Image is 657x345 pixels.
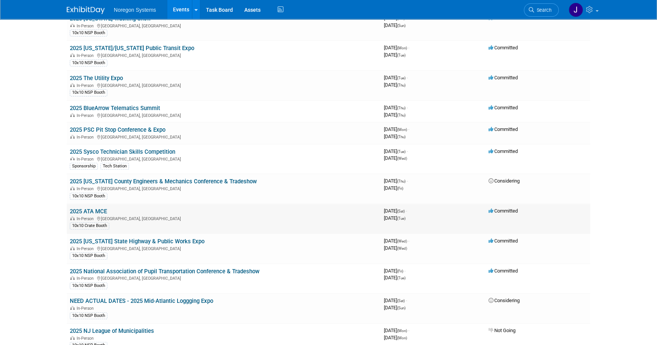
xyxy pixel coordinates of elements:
div: 10x10 NSP Booth [70,89,107,96]
a: 2025 The Utility Expo [70,75,123,82]
span: Considering [489,298,520,303]
span: (Sat) [397,16,405,20]
span: Considering [489,178,520,184]
span: (Wed) [397,239,407,243]
span: (Mon) [397,128,407,132]
div: [GEOGRAPHIC_DATA], [GEOGRAPHIC_DATA] [70,112,378,118]
span: (Mon) [397,336,407,340]
div: 10x10 NSP Booth [70,282,107,289]
span: - [406,298,407,303]
div: 10x10 NSP Booth [70,252,107,259]
a: Search [524,3,559,17]
span: (Sun) [397,24,406,28]
div: 10x10 NSP Booth [70,60,107,66]
div: [GEOGRAPHIC_DATA], [GEOGRAPHIC_DATA] [70,275,378,281]
span: Committed [489,105,518,110]
a: 2025 [US_STATE]/[US_STATE] Public Transit Expo [70,45,194,52]
span: In-Person [77,246,96,251]
span: (Wed) [397,156,407,161]
img: In-Person Event [70,336,75,340]
span: - [407,105,408,110]
div: 10x10 Crate Booth [70,222,109,229]
span: (Tue) [397,76,406,80]
span: [DATE] [384,185,403,191]
span: (Sun) [397,306,406,310]
span: In-Person [77,157,96,162]
span: (Thu) [397,113,406,117]
span: Search [534,7,552,13]
a: 2025 BlueArrow Telematics Summit [70,105,160,112]
span: [DATE] [384,134,406,139]
span: (Tue) [397,216,406,221]
span: - [407,75,408,80]
div: 10x10 NSP Booth [70,193,107,200]
span: (Mon) [397,46,407,50]
span: Committed [489,208,518,214]
span: Committed [489,238,518,244]
img: In-Person Event [70,53,75,57]
span: [DATE] [384,15,407,21]
img: In-Person Event [70,135,75,139]
span: In-Person [77,216,96,221]
span: [DATE] [384,245,407,251]
span: Committed [489,148,518,154]
span: [DATE] [384,155,407,161]
span: In-Person [77,24,96,28]
span: - [408,328,409,333]
span: In-Person [77,186,96,191]
div: [GEOGRAPHIC_DATA], [GEOGRAPHIC_DATA] [70,22,378,28]
span: (Tue) [397,150,406,154]
div: [GEOGRAPHIC_DATA], [GEOGRAPHIC_DATA] [70,156,378,162]
div: [GEOGRAPHIC_DATA], [GEOGRAPHIC_DATA] [70,215,378,221]
a: 2025 PSC Pit Stop Conference & Expo [70,126,165,133]
div: 10x10 NSP Booth [70,312,107,319]
span: [DATE] [384,208,407,214]
span: Committed [489,126,518,132]
span: (Thu) [397,106,406,110]
span: Noregon Systems [114,7,156,13]
a: 2025 NJ League of Municipalities [70,328,154,334]
img: In-Person Event [70,83,75,87]
span: [DATE] [384,268,406,274]
span: Committed [489,268,518,274]
div: [GEOGRAPHIC_DATA], [GEOGRAPHIC_DATA] [70,185,378,191]
div: 10x10 NSP Booth [70,30,107,36]
img: In-Person Event [70,113,75,117]
span: [DATE] [384,148,408,154]
span: In-Person [77,336,96,341]
span: [DATE] [384,238,409,244]
span: (Fri) [397,269,403,273]
img: In-Person Event [70,216,75,220]
span: - [407,148,408,154]
div: [GEOGRAPHIC_DATA], [GEOGRAPHIC_DATA] [70,245,378,251]
span: (Tue) [397,276,406,280]
span: [DATE] [384,22,406,28]
span: In-Person [77,276,96,281]
div: Tech Station [101,163,129,170]
div: [GEOGRAPHIC_DATA], [GEOGRAPHIC_DATA] [70,52,378,58]
a: 2025 [US_STATE] Trucking Show [70,15,151,22]
span: [DATE] [384,305,406,310]
span: In-Person [77,53,96,58]
a: 2025 ATA MCE [70,208,107,215]
span: Committed [489,45,518,50]
span: (Tue) [397,53,406,57]
span: [DATE] [384,105,408,110]
span: (Thu) [397,179,406,183]
span: In-Person [77,113,96,118]
span: (Thu) [397,83,406,87]
span: [DATE] [384,328,409,333]
span: [DATE] [384,75,408,80]
img: In-Person Event [70,306,75,310]
span: In-Person [77,83,96,88]
span: - [407,178,408,184]
span: (Sat) [397,299,405,303]
span: - [406,15,407,21]
img: In-Person Event [70,186,75,190]
div: [GEOGRAPHIC_DATA], [GEOGRAPHIC_DATA] [70,82,378,88]
span: [DATE] [384,178,408,184]
span: In-Person [77,135,96,140]
img: Johana Gil [569,3,583,17]
span: (Sat) [397,209,405,213]
a: 2025 National Association of Pupil Transportation Conference & Tradeshow [70,268,259,275]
